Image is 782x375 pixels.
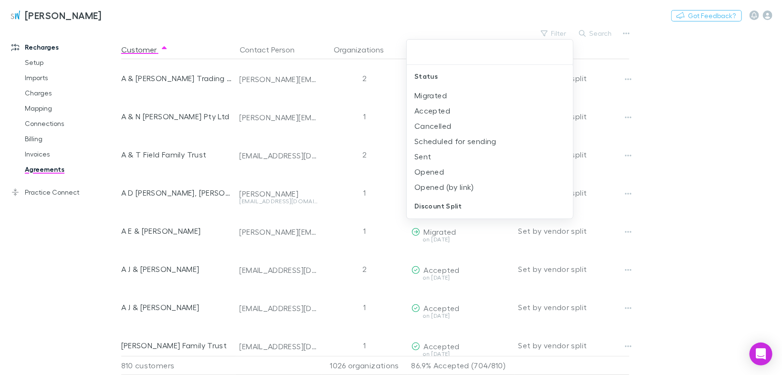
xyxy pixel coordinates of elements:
li: Opened (by link) [407,179,573,195]
li: Scheduled for sending [407,134,573,149]
li: Sent [407,149,573,164]
div: Discount Split [407,195,573,218]
li: Opened [407,164,573,179]
div: Status [407,65,573,88]
li: Cancelled [407,118,573,134]
div: Open Intercom Messenger [750,343,772,365]
li: Migrated [407,88,573,103]
li: Accepted [407,103,573,118]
